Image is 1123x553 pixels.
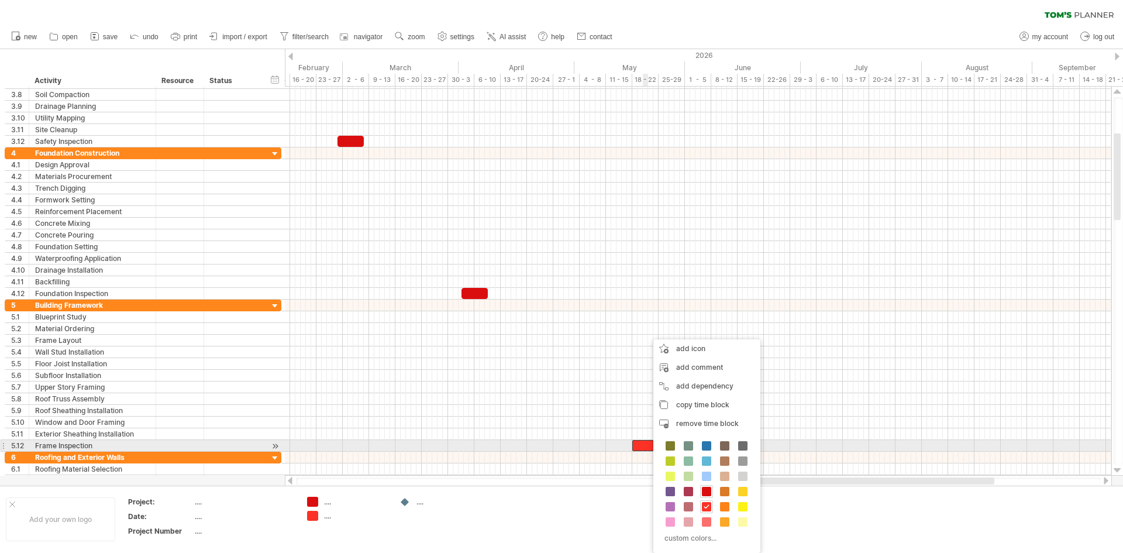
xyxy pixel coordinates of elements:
[11,311,29,322] div: 5.1
[343,74,369,86] div: 2 - 6
[35,475,150,486] div: Wall Material Selection
[35,405,150,416] div: Roof Sheathing Installation
[974,74,1001,86] div: 17 - 21
[450,33,474,41] span: settings
[128,511,192,521] div: Date:
[35,89,150,100] div: Soil Compaction
[184,33,197,41] span: print
[11,323,29,334] div: 5.2
[354,33,383,41] span: navigator
[324,497,388,507] div: ....
[35,75,149,87] div: Activity
[35,136,150,147] div: Safety Inspection
[35,382,150,393] div: Upper Story Framing
[11,89,29,100] div: 3.8
[237,61,343,74] div: February 2026
[653,339,760,358] div: add icon
[35,428,150,439] div: Exterior Sheathing Installation
[11,452,29,463] div: 6
[416,497,480,507] div: ....
[711,74,738,86] div: 8 - 12
[11,206,29,217] div: 4.5
[11,475,29,486] div: 6.2
[24,33,37,41] span: new
[35,311,150,322] div: Blueprint Study
[1077,29,1118,44] a: log out
[35,335,150,346] div: Frame Layout
[168,29,201,44] a: print
[11,440,29,451] div: 5.12
[948,74,974,86] div: 10 - 14
[801,61,922,74] div: July 2026
[35,358,150,369] div: Floor Joist Installation
[11,241,29,252] div: 4.8
[11,229,29,241] div: 4.7
[35,452,150,463] div: Roofing and Exterior Walls
[127,29,162,44] a: undo
[659,74,685,86] div: 25-29
[922,74,948,86] div: 3 - 7
[35,171,150,182] div: Materials Procurement
[161,75,197,87] div: Resource
[11,463,29,475] div: 6.1
[1032,33,1068,41] span: my account
[484,29,529,44] a: AI assist
[11,124,29,135] div: 3.11
[35,276,150,287] div: Backfilling
[632,74,659,86] div: 18 - 22
[11,276,29,287] div: 4.11
[11,405,29,416] div: 5.9
[11,265,29,276] div: 4.10
[209,75,256,87] div: Status
[435,29,478,44] a: settings
[11,136,29,147] div: 3.12
[11,382,29,393] div: 5.7
[11,358,29,369] div: 5.5
[35,346,150,358] div: Wall Stud Installation
[676,400,729,409] span: copy time block
[653,358,760,377] div: add comment
[35,265,150,276] div: Drainage Installation
[1080,74,1106,86] div: 14 - 18
[143,33,159,41] span: undo
[590,33,612,41] span: contact
[316,74,343,86] div: 23 - 27
[11,171,29,182] div: 4.2
[35,253,150,264] div: Waterproofing Application
[11,428,29,439] div: 5.11
[500,33,526,41] span: AI assist
[11,218,29,229] div: 4.6
[35,194,150,205] div: Formwork Setting
[448,74,474,86] div: 30 - 3
[128,497,192,507] div: Project:
[790,74,817,86] div: 29 - 3
[1093,33,1114,41] span: log out
[206,29,271,44] a: import / export
[606,74,632,86] div: 11 - 15
[46,29,81,44] a: open
[11,335,29,346] div: 5.3
[11,288,29,299] div: 4.12
[574,29,616,44] a: contact
[1027,74,1053,86] div: 31 - 4
[527,74,553,86] div: 20-24
[11,101,29,112] div: 3.9
[292,33,329,41] span: filter/search
[8,29,40,44] a: new
[553,74,580,86] div: 27 - 1
[369,74,395,86] div: 9 - 13
[324,511,388,521] div: ....
[35,159,150,170] div: Design Approval
[11,346,29,358] div: 5.4
[35,241,150,252] div: Foundation Setting
[11,112,29,123] div: 3.10
[422,74,448,86] div: 23 - 27
[408,33,425,41] span: zoom
[35,323,150,334] div: Material Ordering
[35,101,150,112] div: Drainage Planning
[922,61,1032,74] div: August 2026
[195,511,293,521] div: ....
[1017,29,1072,44] a: my account
[817,74,843,86] div: 6 - 10
[676,419,739,428] span: remove time block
